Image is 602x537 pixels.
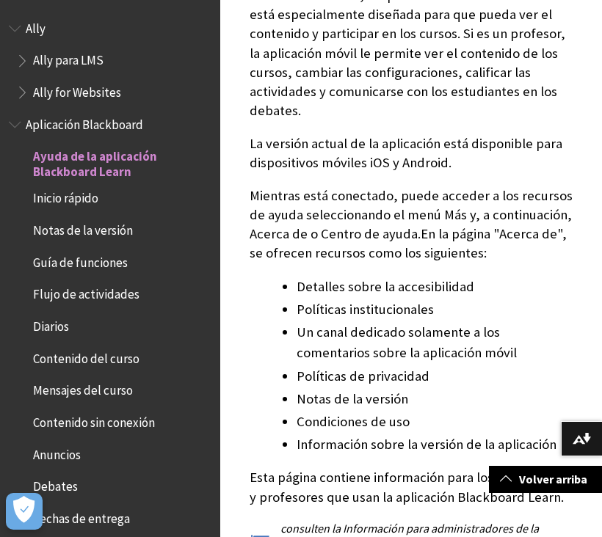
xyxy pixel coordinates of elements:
[33,314,69,334] span: Diarios
[33,250,128,270] span: Guía de funciones
[297,277,573,297] li: Detalles sobre la accesibilidad
[297,389,573,409] li: Notas de la versión
[33,442,81,462] span: Anuncios
[297,434,573,455] li: Información sobre la versión de la aplicación
[33,475,78,494] span: Debates
[33,282,139,302] span: Flujo de actividades
[297,322,573,363] li: Un canal dedicado solamente a los comentarios sobre la aplicación móvil
[33,346,139,366] span: Contenido del curso
[33,145,210,179] span: Ayuda de la aplicación Blackboard Learn
[250,134,573,172] p: La versión actual de la aplicación está disponible para dispositivos móviles iOS y Android.
[33,379,133,398] span: Mensajes del curso
[33,48,104,68] span: Ally para LMS
[33,218,133,238] span: Notas de la versión
[297,412,573,432] li: Condiciones de uso
[250,468,573,506] p: Esta página contiene información para los estudiantes y profesores que usan la aplicación Blackbo...
[33,410,155,430] span: Contenido sin conexión
[250,186,573,263] p: Mientras está conectado, puede acceder a los recursos de ayuda seleccionando el menú Más y, a con...
[9,16,211,105] nav: Book outline for Anthology Ally Help
[297,299,573,320] li: Políticas institucionales
[26,16,46,36] span: Ally
[33,506,130,526] span: Fechas de entrega
[297,366,573,387] li: Políticas de privacidad
[6,493,43,530] button: Abrir preferencias
[26,112,143,132] span: Aplicación Blackboard
[33,186,98,206] span: Inicio rápido
[33,80,121,100] span: Ally for Websites
[489,466,602,493] a: Volver arriba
